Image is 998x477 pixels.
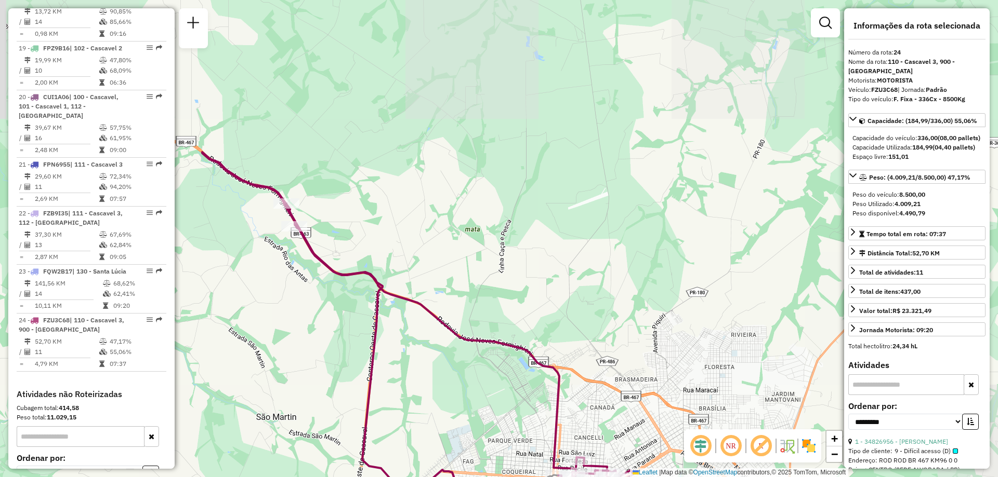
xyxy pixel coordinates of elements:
[17,452,166,464] label: Ordenar por:
[24,173,31,180] i: Distância Total
[848,465,986,474] div: Bairro: CENTRO (SEDE ALVORADA / PR)
[848,284,986,298] a: Total de itens:437,00
[109,336,162,347] td: 47,17%
[109,171,162,182] td: 72,34%
[848,113,986,127] a: Capacidade: (184,99/336,00) 55,06%
[718,433,743,458] span: Ocultar NR
[72,267,126,275] span: | 130 - Santa Lúcia
[34,252,99,262] td: 2,87 KM
[34,77,99,88] td: 2,00 KM
[59,404,79,412] strong: 414,58
[859,249,940,258] div: Distância Total:
[109,145,162,155] td: 09:00
[24,135,31,141] i: Total de Atividades
[34,122,99,133] td: 39,67 KM
[852,190,925,198] span: Peso do veículo:
[633,469,658,476] a: Leaflet
[826,446,842,462] a: Zoom out
[109,359,162,369] td: 07:37
[156,210,162,216] em: Rota exportada
[147,210,153,216] em: Opções
[848,456,986,465] div: Endereço: ROD ROD BR 467 KM96 0 0
[43,267,72,275] span: FQW2B17
[17,389,166,399] h4: Atividades não Roteirizadas
[156,268,162,274] em: Rota exportada
[19,77,24,88] td: =
[156,93,162,100] em: Rota exportada
[70,160,123,168] span: | 111 - Cascavel 3
[848,85,986,94] div: Veículo:
[894,95,965,103] strong: F. Fixa - 336Cx - 8500Kg
[103,280,111,287] i: % de utilização do peso
[877,76,913,84] strong: MOTORISTA
[34,17,99,27] td: 14
[19,145,24,155] td: =
[34,336,99,347] td: 52,70 KM
[848,360,986,370] h4: Atividades
[848,129,986,166] div: Capacidade: (184,99/336,00) 55,06%
[868,117,977,125] span: Capacidade: (184,99/336,00) 55,06%
[34,359,99,369] td: 4,79 KM
[859,287,921,296] div: Total de itens:
[917,134,938,142] strong: 336,00
[848,57,986,76] div: Nome da rota:
[688,433,713,458] span: Ocultar deslocamento
[892,342,917,350] strong: 24,34 hL
[19,347,24,357] td: /
[43,209,68,217] span: FZB9I35
[895,200,921,208] strong: 4.009,21
[43,316,70,324] span: FZU3C68
[779,438,795,454] img: Fluxo de ruas
[848,303,986,317] a: Valor total:R$ 23.321,49
[156,161,162,167] em: Rota exportada
[24,19,31,25] i: Total de Atividades
[848,400,986,412] label: Ordenar por:
[898,86,947,93] span: | Jornada:
[748,433,773,458] span: Exibir rótulo
[19,44,122,52] span: 19 -
[99,231,107,238] i: % de utilização do peso
[848,265,986,279] a: Total de atividades:11
[800,438,817,454] img: Exibir/Ocultar setores
[855,438,948,445] a: 1 - 34826956 - [PERSON_NAME]
[99,79,104,86] i: Tempo total em rota
[34,347,99,357] td: 11
[848,94,986,104] div: Tipo do veículo:
[888,153,909,160] strong: 151,01
[848,170,986,184] a: Peso: (4.009,21/8.500,00) 47,17%
[19,65,24,76] td: /
[34,6,99,17] td: 13,72 KM
[19,252,24,262] td: =
[24,338,31,345] i: Distância Total
[659,469,661,476] span: |
[962,414,979,430] button: Ordem crescente
[859,268,923,276] span: Total de atividades:
[99,31,104,37] i: Tempo total em rota
[900,288,921,295] strong: 437,00
[99,361,104,367] i: Tempo total em rota
[34,182,99,192] td: 11
[109,55,162,65] td: 47,80%
[17,413,166,422] div: Peso total:
[848,76,986,85] div: Motorista:
[34,301,102,311] td: 10,11 KM
[848,58,955,75] strong: 110 - Cascavel 3, 900 - [GEOGRAPHIC_DATA]
[109,182,162,192] td: 94,20%
[99,173,107,180] i: % de utilização do peso
[34,29,99,39] td: 0,98 KM
[109,6,162,17] td: 90,85%
[34,133,99,143] td: 16
[19,359,24,369] td: =
[19,267,126,275] span: 23 -
[899,190,925,198] strong: 8.500,00
[99,254,104,260] i: Tempo total em rota
[17,403,166,413] div: Cubagem total:
[852,143,981,152] div: Capacidade Utilizada:
[24,184,31,190] i: Total de Atividades
[34,289,102,299] td: 14
[916,268,923,276] strong: 11
[34,278,102,289] td: 141,56 KM
[156,45,162,51] em: Rota exportada
[19,240,24,250] td: /
[19,133,24,143] td: /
